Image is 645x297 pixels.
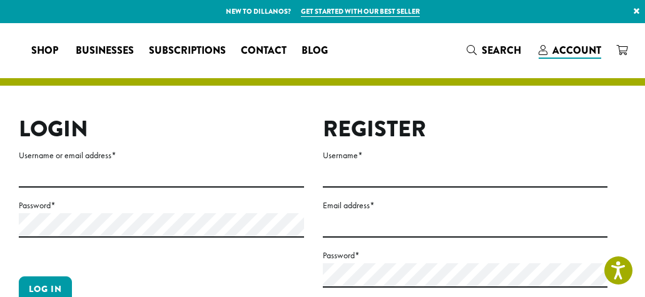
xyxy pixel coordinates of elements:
label: Email address [323,198,608,213]
a: Shop [24,41,68,61]
label: Username [323,148,608,163]
span: Shop [31,43,58,59]
span: Search [482,43,521,58]
a: Search [459,40,531,61]
label: Password [19,198,304,213]
label: Password [323,248,608,263]
span: Blog [302,43,328,59]
span: Account [552,43,601,58]
label: Username or email address [19,148,304,163]
span: Businesses [76,43,134,59]
span: Subscriptions [149,43,226,59]
span: Contact [241,43,287,59]
h2: Register [323,116,608,143]
h2: Login [19,116,304,143]
a: Get started with our best seller [301,6,420,17]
